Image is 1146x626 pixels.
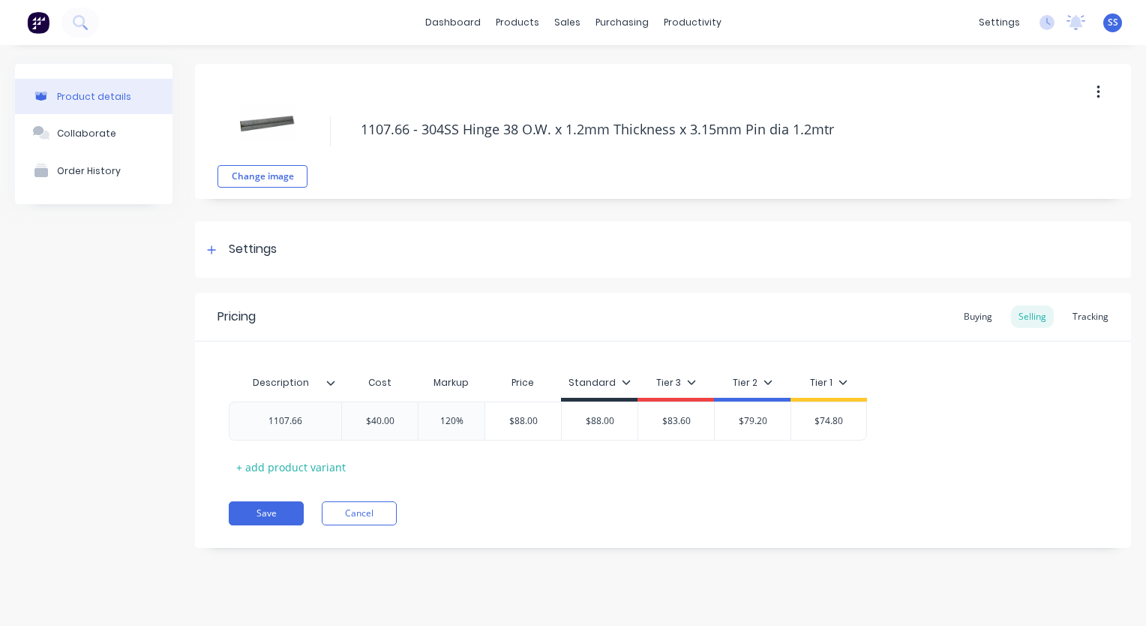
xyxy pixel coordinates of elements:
[414,402,489,440] div: 120%
[217,165,307,188] button: Change image
[229,368,341,398] div: Description
[484,368,561,398] div: Price
[810,376,847,390] div: Tier 1
[322,501,397,525] button: Cancel
[229,364,332,402] div: Description
[229,402,867,441] div: 1107.66$40.00120%$88.00$88.00$83.60$79.20$74.80
[217,308,256,326] div: Pricing
[57,91,131,102] div: Product details
[342,402,418,440] div: $40.00
[562,402,637,440] div: $88.00
[229,501,304,525] button: Save
[588,11,656,34] div: purchasing
[353,112,1066,147] textarea: 1107.66 - 304SS Hinge 38 O.W. x 1.2mm Thickness x 3.15mm Pin dia 1.2mtr
[15,152,172,189] button: Order History
[341,368,418,398] div: Cost
[229,240,277,259] div: Settings
[418,368,484,398] div: Markup
[485,402,561,440] div: $88.00
[1011,305,1054,328] div: Selling
[27,11,49,34] img: Factory
[488,11,547,34] div: products
[733,376,772,390] div: Tier 2
[1065,305,1116,328] div: Tracking
[715,402,790,440] div: $79.20
[547,11,588,34] div: sales
[217,75,307,188] div: fileChange image
[656,11,729,34] div: productivity
[57,165,121,176] div: Order History
[1108,16,1118,29] span: SS
[971,11,1027,34] div: settings
[229,456,353,479] div: + add product variant
[656,376,696,390] div: Tier 3
[568,376,631,390] div: Standard
[225,83,300,158] img: file
[15,114,172,152] button: Collaborate
[57,128,116,139] div: Collaborate
[638,402,714,440] div: $83.60
[418,11,488,34] a: dashboard
[15,79,172,114] button: Product details
[248,411,323,431] div: 1107.66
[956,305,1000,328] div: Buying
[791,402,866,440] div: $74.80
